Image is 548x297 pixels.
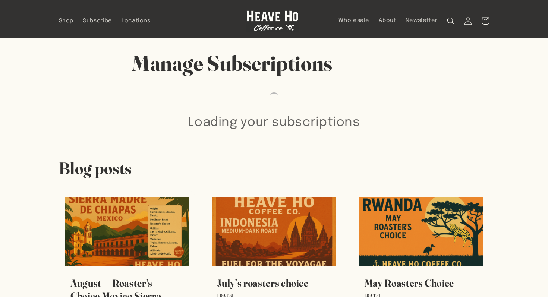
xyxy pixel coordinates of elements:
[406,17,438,24] span: Newsletter
[246,10,299,32] img: Heave Ho Coffee Co
[83,18,112,25] span: Subscribe
[338,17,369,24] span: Wholesale
[59,158,132,179] h2: Blog posts
[365,277,478,290] a: May Roasters Choice
[132,50,416,77] h1: Manage Subscriptions
[443,12,460,29] summary: Search
[78,13,117,29] a: Subscribe
[54,13,78,29] a: Shop
[374,12,401,29] a: About
[122,18,151,25] span: Locations
[188,111,360,133] span: Loading your subscriptions
[334,12,374,29] a: Wholesale
[217,277,330,290] a: July's roasters choice
[59,18,74,25] span: Shop
[379,17,396,24] span: About
[117,13,155,29] a: Locations
[401,12,443,29] a: Newsletter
